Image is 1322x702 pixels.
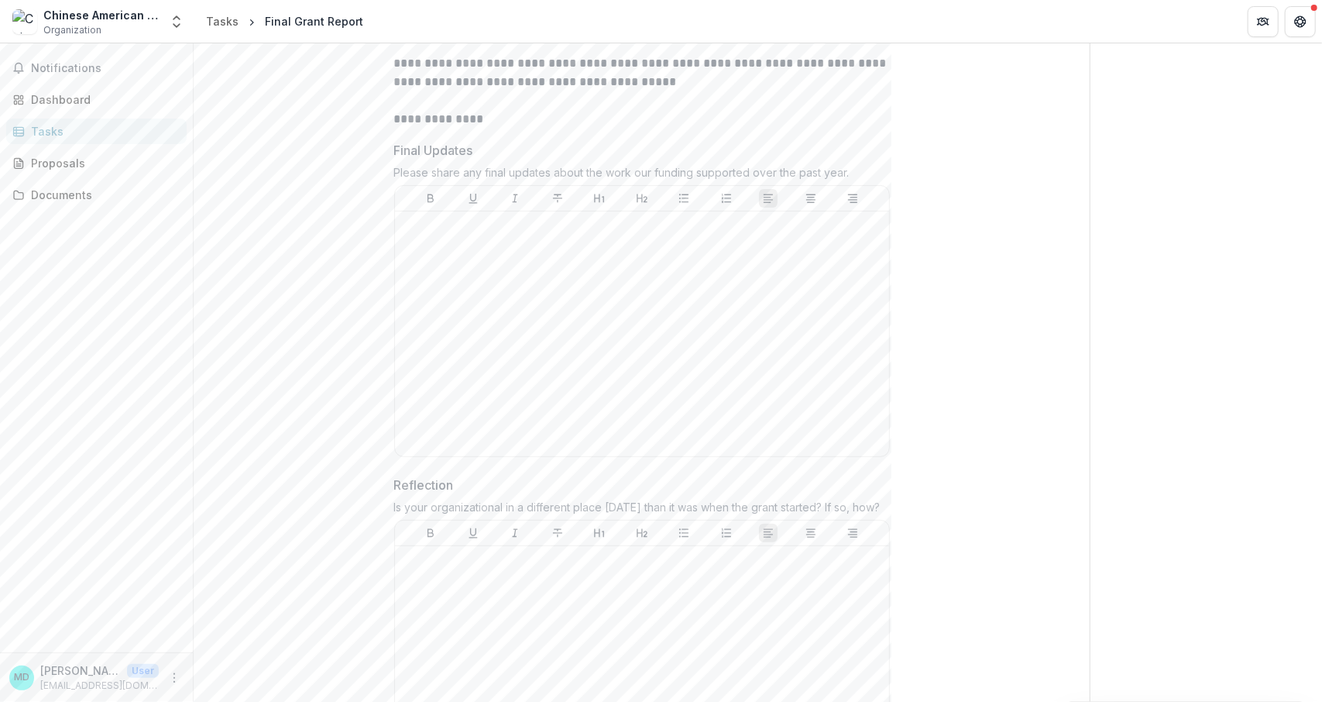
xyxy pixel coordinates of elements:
button: Strike [548,189,567,208]
p: [EMAIL_ADDRESS][DOMAIN_NAME] [40,679,159,693]
button: Align Left [759,524,778,542]
div: Please share any final updates about the work our funding supported over the past year. [394,166,890,185]
button: Bullet List [675,524,693,542]
button: Heading 2 [633,189,651,208]
button: Italicize [506,524,524,542]
p: User [127,664,159,678]
div: Final Grant Report [265,13,363,29]
button: Ordered List [717,189,736,208]
a: Dashboard [6,87,187,112]
button: Strike [548,524,567,542]
div: Dashboard [31,91,174,108]
button: Underline [464,524,482,542]
button: Heading 1 [590,189,609,208]
button: Heading 1 [590,524,609,542]
div: Tasks [31,123,174,139]
button: Heading 2 [633,524,651,542]
button: Open entity switcher [166,6,187,37]
button: Align Center [802,189,820,208]
div: Tasks [206,13,239,29]
button: Bullet List [675,189,693,208]
img: Chinese American Planning Council Inc [12,9,37,34]
button: Ordered List [717,524,736,542]
p: Final Updates [394,141,473,160]
button: Align Left [759,189,778,208]
div: Proposals [31,155,174,171]
button: Notifications [6,56,187,81]
button: More [165,669,184,687]
div: Is your organizational in a different place [DATE] than it was when the grant started? If so, how? [394,501,890,520]
button: Italicize [506,189,524,208]
a: Documents [6,182,187,208]
button: Align Center [802,524,820,542]
a: Tasks [6,119,187,144]
div: Megan R Donovan [14,673,29,683]
button: Partners [1248,6,1279,37]
nav: breadcrumb [200,10,369,33]
span: Notifications [31,62,180,75]
button: Align Right [843,524,862,542]
div: Documents [31,187,174,203]
div: Chinese American Planning Council Inc [43,7,160,23]
a: Proposals [6,150,187,176]
button: Align Right [843,189,862,208]
span: Organization [43,23,101,37]
button: Bold [421,524,440,542]
p: Reflection [394,476,454,494]
p: [PERSON_NAME] [40,662,121,679]
a: Tasks [200,10,245,33]
button: Underline [464,189,482,208]
button: Get Help [1285,6,1316,37]
button: Bold [421,189,440,208]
